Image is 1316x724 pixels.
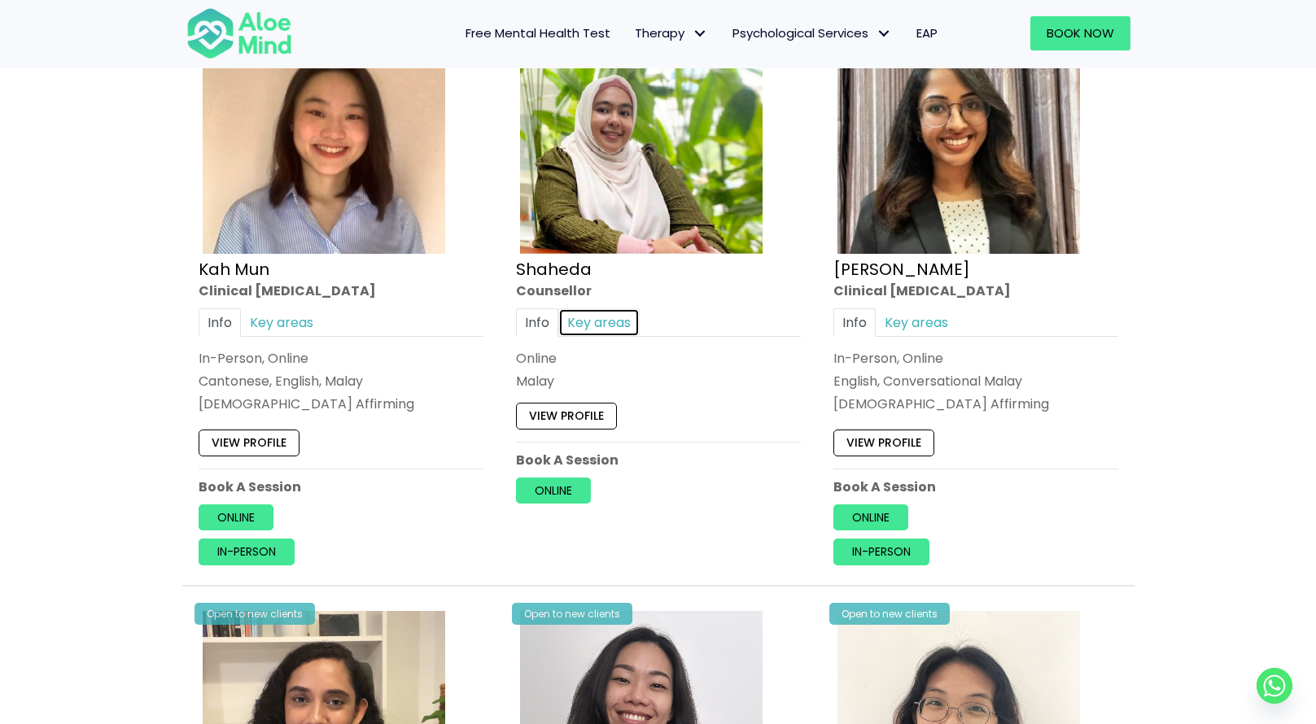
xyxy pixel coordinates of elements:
[833,539,929,565] a: In-person
[516,281,801,299] div: Counsellor
[689,22,712,46] span: Therapy: submenu
[833,478,1118,496] p: Book A Session
[720,16,904,50] a: Psychological ServicesPsychological Services: submenu
[1257,668,1292,704] a: Whatsapp
[199,257,269,280] a: Kah Mun
[199,539,295,565] a: In-person
[833,349,1118,368] div: In-Person, Online
[1047,24,1114,41] span: Book Now
[516,372,801,390] p: Malay
[516,403,617,429] a: View profile
[466,24,610,41] span: Free Mental Health Test
[635,24,708,41] span: Therapy
[241,308,322,337] a: Key areas
[313,16,950,50] nav: Menu
[1030,16,1130,50] a: Book Now
[516,308,558,337] a: Info
[623,16,720,50] a: TherapyTherapy: submenu
[904,16,950,50] a: EAP
[199,349,483,368] div: In-Person, Online
[199,395,483,413] div: [DEMOGRAPHIC_DATA] Affirming
[195,603,315,625] div: Open to new clients
[199,478,483,496] p: Book A Session
[732,24,892,41] span: Psychological Services
[833,257,970,280] a: [PERSON_NAME]
[199,281,483,299] div: Clinical [MEDICAL_DATA]
[833,395,1118,413] div: [DEMOGRAPHIC_DATA] Affirming
[199,430,299,456] a: View profile
[199,308,241,337] a: Info
[520,11,763,254] img: Shaheda Counsellor
[872,22,896,46] span: Psychological Services: submenu
[833,308,876,337] a: Info
[558,308,640,337] a: Key areas
[516,257,592,280] a: Shaheda
[837,11,1080,254] img: croped-Anita_Profile-photo-300×300
[876,308,957,337] a: Key areas
[516,349,801,368] div: Online
[916,24,938,41] span: EAP
[453,16,623,50] a: Free Mental Health Test
[829,603,950,625] div: Open to new clients
[833,372,1118,390] p: English, Conversational Malay
[186,7,292,60] img: Aloe mind Logo
[199,504,273,530] a: Online
[203,11,445,254] img: Kah Mun-profile-crop-300×300
[199,372,483,390] p: Cantonese, English, Malay
[833,430,934,456] a: View profile
[512,603,632,625] div: Open to new clients
[516,450,801,469] p: Book A Session
[516,478,591,504] a: Online
[833,504,908,530] a: Online
[833,281,1118,299] div: Clinical [MEDICAL_DATA]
